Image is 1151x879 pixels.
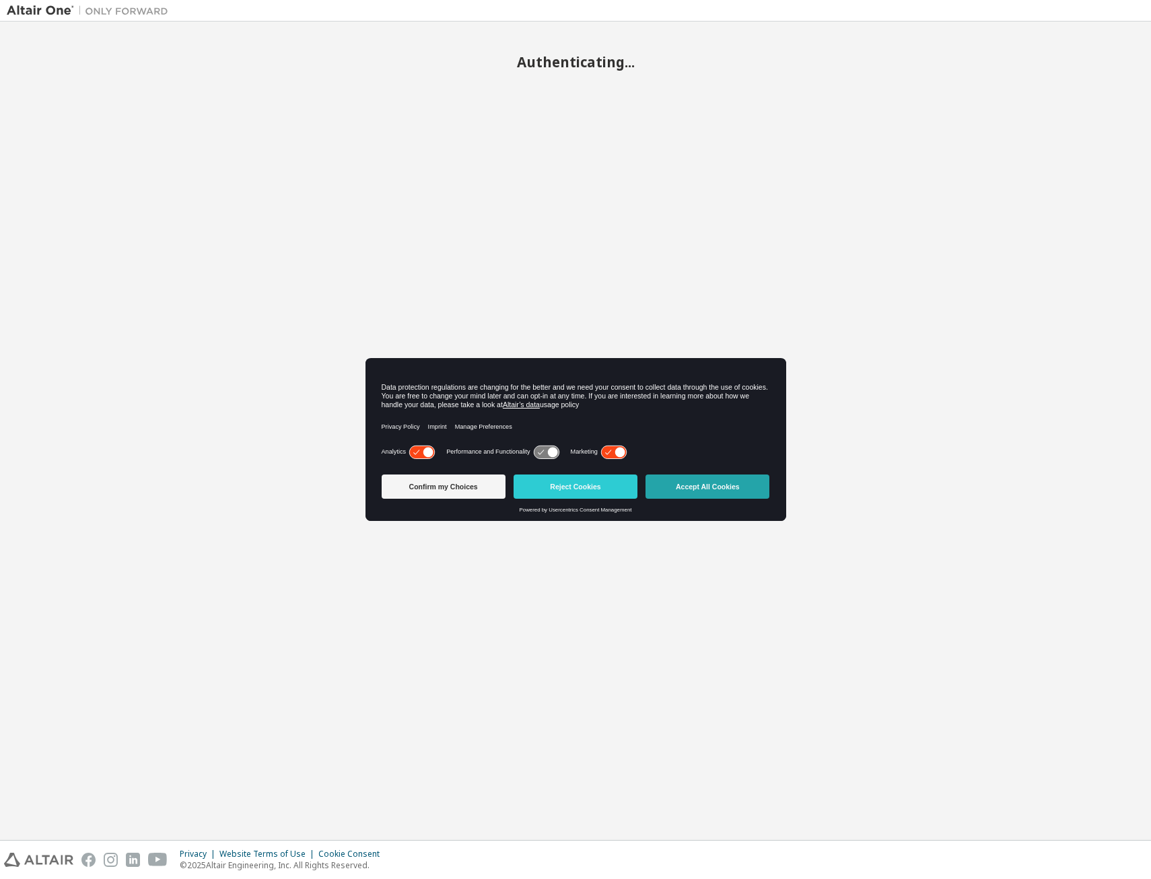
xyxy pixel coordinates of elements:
h2: Authenticating... [7,53,1144,71]
img: instagram.svg [104,853,118,867]
div: Website Terms of Use [219,849,318,859]
img: Altair One [7,4,175,17]
p: © 2025 Altair Engineering, Inc. All Rights Reserved. [180,859,388,871]
img: altair_logo.svg [4,853,73,867]
img: youtube.svg [148,853,168,867]
div: Cookie Consent [318,849,388,859]
img: facebook.svg [81,853,96,867]
img: linkedin.svg [126,853,140,867]
div: Privacy [180,849,219,859]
